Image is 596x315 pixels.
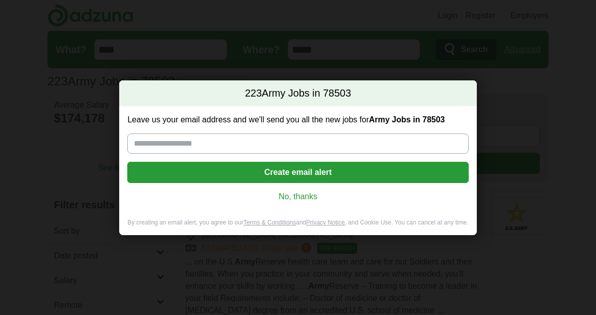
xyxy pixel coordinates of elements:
button: Create email alert [127,162,468,183]
span: 223 [245,86,262,101]
h2: Army Jobs in 78503 [119,80,476,107]
label: Leave us your email address and we'll send you all the new jobs for [127,114,468,125]
a: Terms & Conditions [243,219,296,226]
a: Privacy Notice [306,219,345,226]
div: By creating an email alert, you agree to our and , and Cookie Use. You can cancel at any time. [119,218,476,235]
strong: Army Jobs in 78503 [369,115,444,124]
a: No, thanks [135,191,460,202]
